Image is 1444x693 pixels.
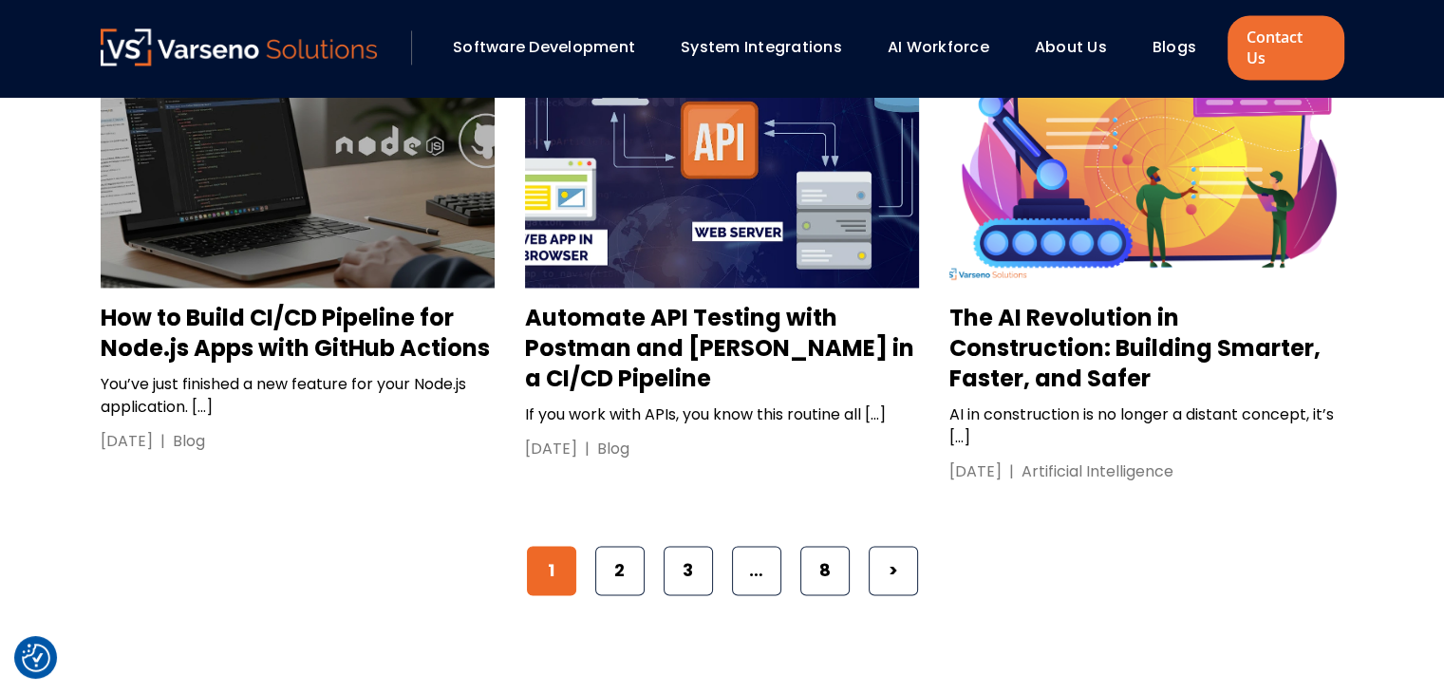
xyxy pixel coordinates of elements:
a: 8 [800,546,850,595]
div: | [1002,460,1022,483]
div: [DATE] [101,430,153,453]
div: Artificial Intelligence [1022,460,1173,483]
div: Blogs [1143,31,1223,64]
p: If you work with APIs, you know this routine all […] [525,403,919,426]
span: 1 [527,546,576,595]
div: AI Workforce [878,31,1016,64]
div: About Us [1025,31,1134,64]
a: > [869,546,918,595]
div: [DATE] [949,460,1002,483]
a: Software Development [453,36,635,58]
div: System Integrations [671,31,869,64]
a: System Integrations [681,36,842,58]
img: Revisit consent button [22,644,50,672]
span: … [732,546,781,595]
img: Varseno Solutions – Product Engineering & IT Services [101,28,378,66]
div: [DATE] [525,438,577,460]
div: Software Development [443,31,662,64]
a: Contact Us [1228,15,1343,80]
button: Cookie Settings [22,644,50,672]
p: You’ve just finished a new feature for your Node.js application. […] [101,373,495,419]
h3: The AI Revolution in Construction: Building Smarter, Faster, and Safer [949,303,1343,394]
a: 3 [664,546,713,595]
a: Blogs [1153,36,1196,58]
a: 2 [595,546,645,595]
a: AI Workforce [888,36,989,58]
h3: How to Build CI/CD Pipeline for Node.js Apps with GitHub Actions [101,303,495,364]
div: | [577,438,597,460]
div: | [153,430,173,453]
p: AI in construction is no longer a distant concept, it’s […] [949,403,1343,449]
div: Blog [597,438,629,460]
div: Blog [173,430,205,453]
h3: Automate API Testing with Postman and [PERSON_NAME] in a CI/CD Pipeline [525,303,919,394]
a: About Us [1035,36,1107,58]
